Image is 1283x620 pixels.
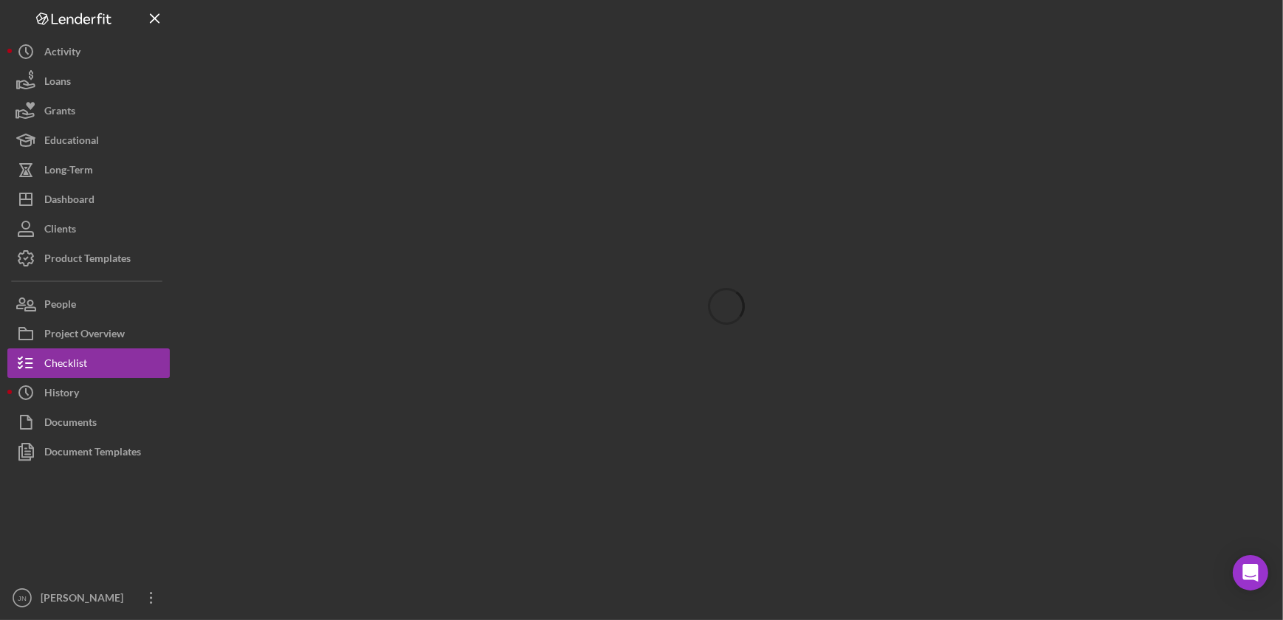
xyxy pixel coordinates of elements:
button: Documents [7,407,170,437]
button: Project Overview [7,319,170,348]
div: [PERSON_NAME] [37,583,133,616]
button: Long-Term [7,155,170,185]
button: Educational [7,125,170,155]
button: Document Templates [7,437,170,466]
div: Dashboard [44,185,94,218]
button: Product Templates [7,244,170,273]
div: Open Intercom Messenger [1233,555,1268,590]
div: History [44,378,79,411]
div: Document Templates [44,437,141,470]
button: Clients [7,214,170,244]
div: Activity [44,37,80,70]
button: Dashboard [7,185,170,214]
button: JN[PERSON_NAME] [7,583,170,613]
div: Product Templates [44,244,131,277]
div: People [44,289,76,323]
button: Loans [7,66,170,96]
button: Activity [7,37,170,66]
div: Documents [44,407,97,441]
button: People [7,289,170,319]
text: JN [18,594,27,602]
div: Educational [44,125,99,159]
div: Long-Term [44,155,93,188]
button: Grants [7,96,170,125]
button: History [7,378,170,407]
button: Checklist [7,348,170,378]
div: Clients [44,214,76,247]
div: Checklist [44,348,87,382]
div: Loans [44,66,71,100]
div: Grants [44,96,75,129]
div: Project Overview [44,319,125,352]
